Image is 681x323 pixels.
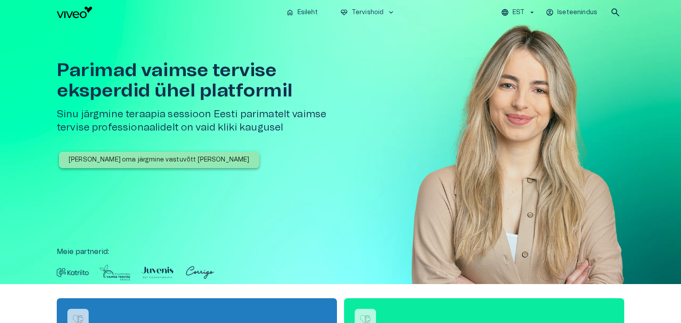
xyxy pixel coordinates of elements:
p: Iseteenindus [557,8,597,17]
img: Partner logo [57,264,89,281]
p: Esileht [297,8,318,17]
p: Tervishoid [352,8,384,17]
p: Meie partnerid : [57,246,624,257]
p: [PERSON_NAME] oma järgmine vastuvõtt [PERSON_NAME] [69,155,250,165]
h5: Sinu järgmine teraapia sessioon Eesti parimatelt vaimse tervise professionaalidelt on vaid kliki ... [57,108,344,134]
img: Woman smiling [411,25,624,311]
span: search [610,7,621,18]
img: Partner logo [99,264,131,281]
a: Navigate to homepage [57,7,279,18]
button: EST [500,6,537,19]
h1: Parimad vaimse tervise eksperdid ühel platformil [57,60,344,101]
button: [PERSON_NAME] oma järgmine vastuvõtt [PERSON_NAME] [59,152,259,168]
img: Partner logo [141,264,173,281]
button: homeEsileht [282,6,322,19]
span: home [286,8,294,16]
img: Partner logo [184,264,216,281]
span: keyboard_arrow_down [387,8,395,16]
span: ecg_heart [340,8,348,16]
button: ecg_heartTervishoidkeyboard_arrow_down [337,6,399,19]
button: Iseteenindus [544,6,599,19]
button: open search modal [607,4,624,21]
p: EST [513,8,524,17]
img: Viveo logo [57,7,92,18]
